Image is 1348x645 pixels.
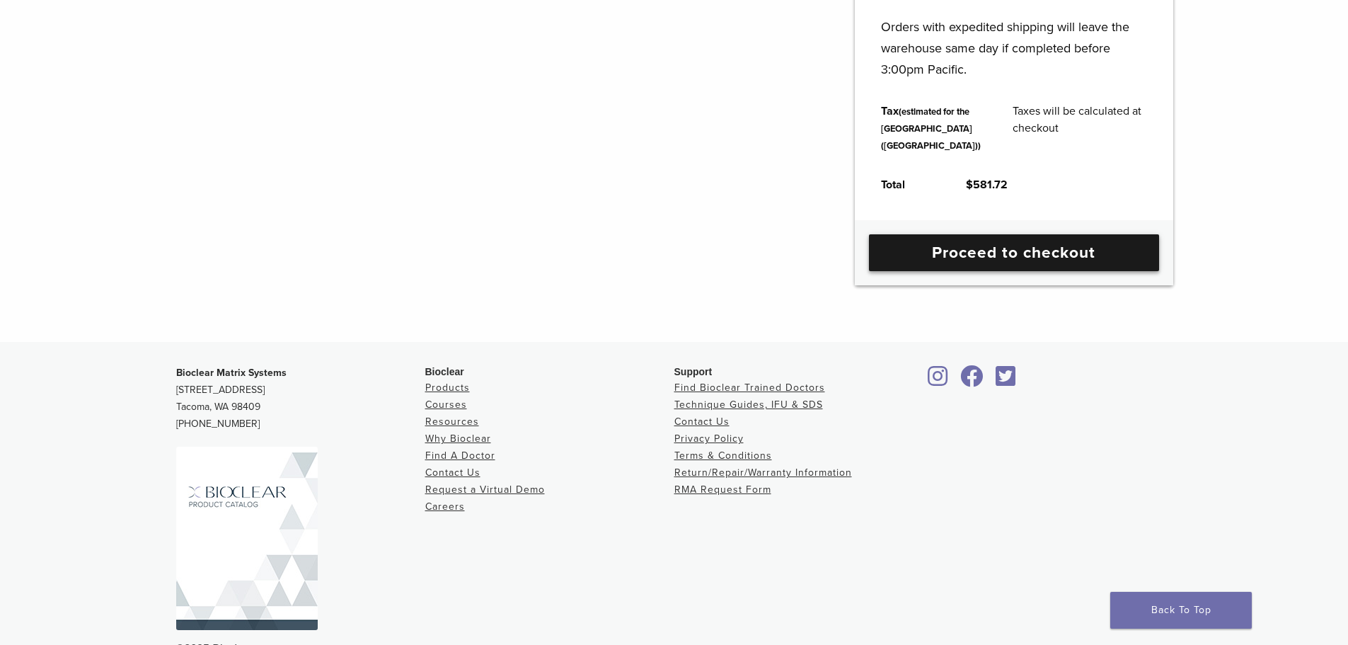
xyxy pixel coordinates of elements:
[881,106,981,152] small: (estimated for the [GEOGRAPHIC_DATA] ([GEOGRAPHIC_DATA]))
[865,91,997,165] th: Tax
[425,484,545,496] a: Request a Virtual Demo
[966,178,1008,192] bdi: 581.72
[425,433,491,445] a: Why Bioclear
[674,399,823,411] a: Technique Guides, IFU & SDS
[674,433,744,445] a: Privacy Policy
[674,382,825,394] a: Find Bioclear Trained Doctors
[674,366,713,377] span: Support
[674,484,771,496] a: RMA Request Form
[425,382,470,394] a: Products
[425,467,480,479] a: Contact Us
[425,450,495,462] a: Find A Doctor
[425,399,467,411] a: Courses
[991,374,1021,388] a: Bioclear
[674,467,852,479] a: Return/Repair/Warranty Information
[425,366,464,377] span: Bioclear
[674,416,730,428] a: Contact Us
[674,450,772,462] a: Terms & Conditions
[997,91,1163,165] td: Taxes will be calculated at checkout
[923,374,953,388] a: Bioclear
[956,374,989,388] a: Bioclear
[869,234,1159,271] a: Proceed to checkout
[176,365,425,433] p: [STREET_ADDRESS] Tacoma, WA 98409 [PHONE_NUMBER]
[865,165,950,205] th: Total
[176,367,287,379] strong: Bioclear Matrix Systems
[176,447,318,630] img: Bioclear
[1110,592,1252,629] a: Back To Top
[966,178,973,192] span: $
[425,416,479,428] a: Resources
[425,501,465,513] a: Careers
